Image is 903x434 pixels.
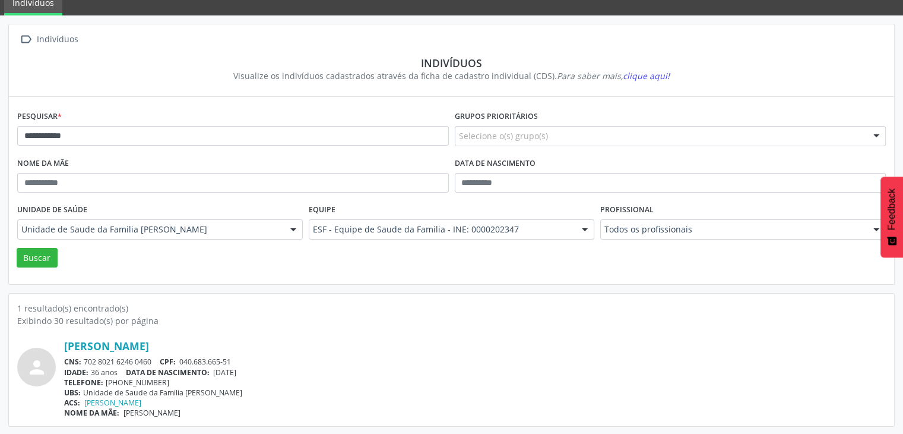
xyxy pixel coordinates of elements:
[455,108,538,126] label: Grupos prioritários
[880,177,903,257] button: Feedback - Mostrar pesquisa
[84,398,141,408] a: [PERSON_NAME]
[600,201,654,219] label: Profissional
[17,302,886,315] div: 1 resultado(s) encontrado(s)
[123,408,180,418] span: [PERSON_NAME]
[17,248,58,268] button: Buscar
[64,398,80,408] span: ACS:
[213,367,236,378] span: [DATE]
[455,155,536,173] label: Data de nascimento
[64,357,81,367] span: CNS:
[64,388,886,398] div: Unidade de Saude da Familia [PERSON_NAME]
[64,378,886,388] div: [PHONE_NUMBER]
[313,224,570,235] span: ESF - Equipe de Saude da Familia - INE: 0000202347
[459,130,548,142] span: Selecione o(s) grupo(s)
[17,155,69,173] label: Nome da mãe
[17,108,62,126] label: Pesquisar
[64,367,88,378] span: IDADE:
[26,70,877,82] div: Visualize os indivíduos cadastrados através da ficha de cadastro individual (CDS).
[604,224,861,235] span: Todos os profissionais
[64,367,886,378] div: 36 anos
[886,188,897,230] span: Feedback
[64,408,119,418] span: NOME DA MÃE:
[160,357,176,367] span: CPF:
[309,201,335,219] label: Equipe
[17,31,80,48] a:  Indivíduos
[26,56,877,70] div: Indivíduos
[179,357,231,367] span: 040.683.665-51
[34,31,80,48] div: Indivíduos
[126,367,210,378] span: DATA DE NASCIMENTO:
[64,357,886,367] div: 702 8021 6246 0460
[21,224,278,235] span: Unidade de Saude da Familia [PERSON_NAME]
[623,70,670,81] span: clique aqui!
[17,201,87,219] label: Unidade de saúde
[26,357,47,378] i: person
[17,31,34,48] i: 
[64,378,103,388] span: TELEFONE:
[17,315,886,327] div: Exibindo 30 resultado(s) por página
[64,339,149,353] a: [PERSON_NAME]
[64,388,81,398] span: UBS:
[557,70,670,81] i: Para saber mais,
